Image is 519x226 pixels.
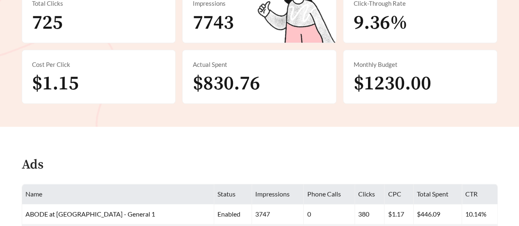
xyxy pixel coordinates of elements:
h4: Ads [22,158,43,172]
span: 7743 [192,11,233,35]
th: Status [214,184,252,204]
span: CPC [388,190,401,198]
th: Name [22,184,214,204]
span: $830.76 [192,71,260,96]
td: 380 [355,204,385,224]
td: 3747 [252,204,304,224]
td: 0 [304,204,354,224]
span: CTR [465,190,478,198]
span: 725 [32,11,63,35]
td: 10.14% [462,204,498,224]
span: 9.36% [353,11,407,35]
span: $1.15 [32,71,79,96]
th: Impressions [252,184,304,204]
th: Phone Calls [304,184,354,204]
th: Clicks [355,184,385,204]
div: Actual Spent [192,60,326,69]
th: Total Spent [414,184,462,204]
span: enabled [217,210,240,218]
td: $446.09 [414,204,462,224]
div: Monthly Budget [353,60,487,69]
td: $1.17 [384,204,413,224]
span: ABODE at [GEOGRAPHIC_DATA] - General 1 [25,210,155,218]
span: $1230.00 [353,71,431,96]
div: Cost Per Click [32,60,166,69]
